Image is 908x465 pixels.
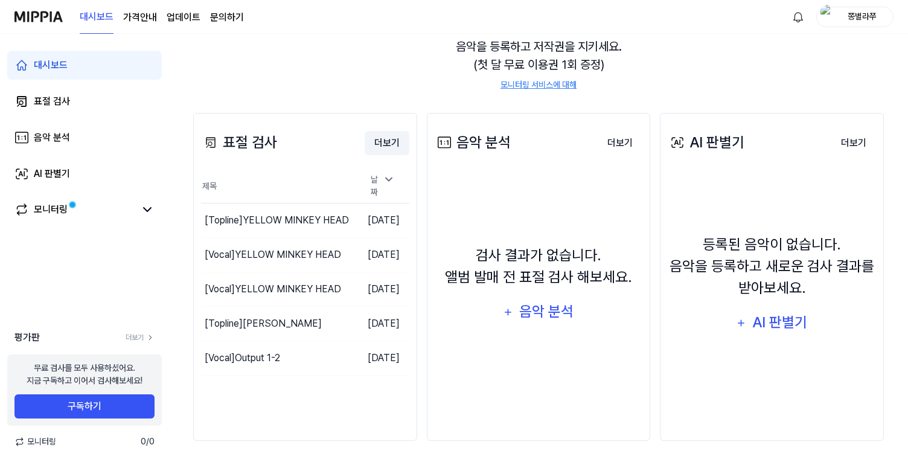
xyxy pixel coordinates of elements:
[356,204,409,238] td: [DATE]
[210,10,244,25] a: 문의하기
[750,311,808,334] div: AI 판별기
[14,394,155,418] button: 구독하기
[34,94,70,109] div: 표절 검사
[201,132,277,153] div: 표절 검사
[668,234,876,299] div: 등록된 음악이 없습니다. 음악을 등록하고 새로운 검사 결과를 받아보세요.
[123,10,157,25] a: 가격안내
[193,5,884,106] div: 모니터링으로 등록된 음악이 없습니다. 음악을 등록하고 저작권을 지키세요. (첫 달 무료 이용권 1회 증정)
[126,332,155,343] a: 더보기
[356,307,409,341] td: [DATE]
[728,309,816,338] button: AI 판별기
[14,330,40,345] span: 평가판
[7,87,162,116] a: 표절 검사
[356,238,409,272] td: [DATE]
[517,300,575,323] div: 음악 분석
[205,316,322,331] div: [Topline] [PERSON_NAME]
[7,123,162,152] a: 음악 분석
[34,167,70,181] div: AI 판별기
[27,362,142,387] div: 무료 검사를 모두 사용하셨어요. 지금 구독하고 이어서 검사해보세요!
[791,10,805,24] img: 알림
[365,130,409,155] a: 더보기
[14,202,135,217] a: 모니터링
[34,58,68,72] div: 대시보드
[34,202,68,217] div: 모니터링
[839,10,886,23] div: 쫑별라쭈
[14,435,56,448] span: 모니터링
[820,5,835,29] img: profile
[205,213,349,228] div: [Topline] YELLOW MINKEY HEAD
[141,435,155,448] span: 0 / 0
[205,248,341,262] div: [Vocal] YELLOW MINKEY HEAD
[356,341,409,376] td: [DATE]
[366,170,400,202] div: 날짜
[167,10,200,25] a: 업데이트
[356,272,409,307] td: [DATE]
[80,1,113,34] a: 대시보드
[598,130,642,155] a: 더보기
[34,130,70,145] div: 음악 분석
[205,351,280,365] div: [Vocal] Output 1-2
[201,169,356,204] th: 제목
[7,51,162,80] a: 대시보드
[668,132,744,153] div: AI 판별기
[435,132,511,153] div: 음악 분석
[816,7,894,27] button: profile쫑별라쭈
[7,159,162,188] a: AI 판별기
[365,131,409,155] button: 더보기
[500,79,577,91] a: 모니터링 서비스에 대해
[831,131,876,155] button: 더보기
[598,131,642,155] button: 더보기
[495,298,582,327] button: 음악 분석
[205,282,341,297] div: [Vocal] YELLOW MINKEY HEAD
[445,245,632,288] div: 검사 결과가 없습니다. 앨범 발매 전 표절 검사 해보세요.
[831,130,876,155] a: 더보기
